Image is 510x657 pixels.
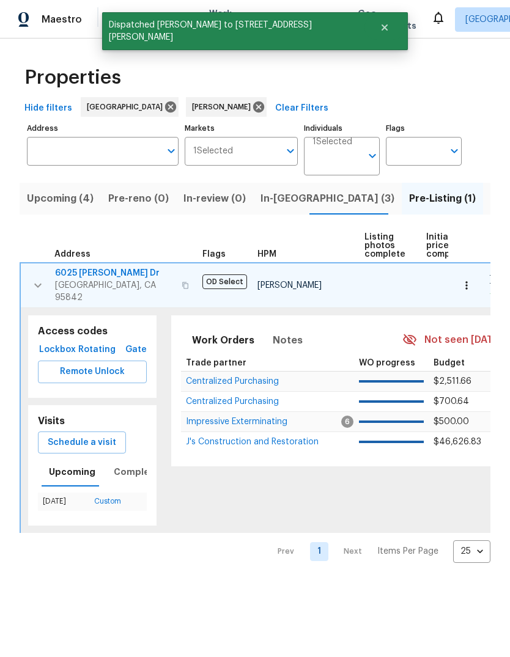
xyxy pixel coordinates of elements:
button: Close [364,15,405,40]
span: $46,626.83 [434,438,481,446]
label: Address [27,125,179,132]
span: Schedule a visit [48,435,116,450]
span: Listing photos complete [364,233,405,259]
p: Items Per Page [377,545,438,557]
span: Address [54,250,91,259]
span: In-[GEOGRAPHIC_DATA] (3) [261,190,394,207]
span: Geo Assignments [358,7,416,32]
span: Remote Unlock [48,364,137,380]
button: Gate [116,339,155,361]
span: $700.64 [434,397,469,406]
span: Pre-Listing (1) [409,190,476,207]
span: Clear Filters [275,101,328,116]
button: Open [163,142,180,160]
span: $500.00 [434,417,469,426]
span: Rotating [82,342,111,358]
span: Lockbox [43,342,72,358]
span: In-review (0) [183,190,246,207]
span: Budget [434,359,465,367]
td: [DATE] [38,493,89,510]
span: 1 Selected [312,137,352,147]
button: Rotating [77,339,116,361]
span: Pre-reno (0) [108,190,169,207]
button: Clear Filters [270,97,333,120]
span: 1 Selected [193,146,233,156]
h5: Access codes [38,325,147,338]
span: Initial list price complete [426,233,467,259]
span: Gate [121,342,150,358]
span: Work Orders [209,7,240,32]
div: 25 [453,535,490,567]
label: Markets [185,125,298,132]
span: Hide filters [24,101,72,116]
span: [GEOGRAPHIC_DATA], CA 95842 [55,279,174,304]
button: Open [282,142,299,160]
span: Dispatched [PERSON_NAME] to [STREET_ADDRESS][PERSON_NAME] [102,12,364,50]
div: [GEOGRAPHIC_DATA] [81,97,179,117]
a: Custom [94,497,121,505]
span: Upcoming [49,464,95,480]
span: Maestro [42,13,82,26]
button: Open [364,147,381,164]
span: 6 [341,416,353,428]
button: Open [446,142,463,160]
a: Goto page 1 [310,542,328,561]
nav: Pagination Navigation [266,540,490,563]
span: Upcoming (4) [27,190,94,207]
button: Remote Unlock [38,361,147,383]
label: Individuals [304,125,380,132]
span: $2,511.66 [434,377,471,386]
span: [GEOGRAPHIC_DATA] [87,101,168,113]
span: Not seen [DATE] [424,333,503,347]
span: [PERSON_NAME] [192,101,256,113]
h5: Visits [38,415,65,428]
div: [PERSON_NAME] [186,97,267,117]
a: J's Construction and Restoration [186,438,319,446]
button: Lockbox [38,339,77,361]
span: Completed [114,464,165,480]
span: 6025 [PERSON_NAME] Dr [55,267,174,279]
span: WO progress [359,359,415,367]
label: Flags [386,125,462,132]
button: Hide filters [20,97,77,120]
span: Properties [24,72,121,84]
button: Schedule a visit [38,431,126,454]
